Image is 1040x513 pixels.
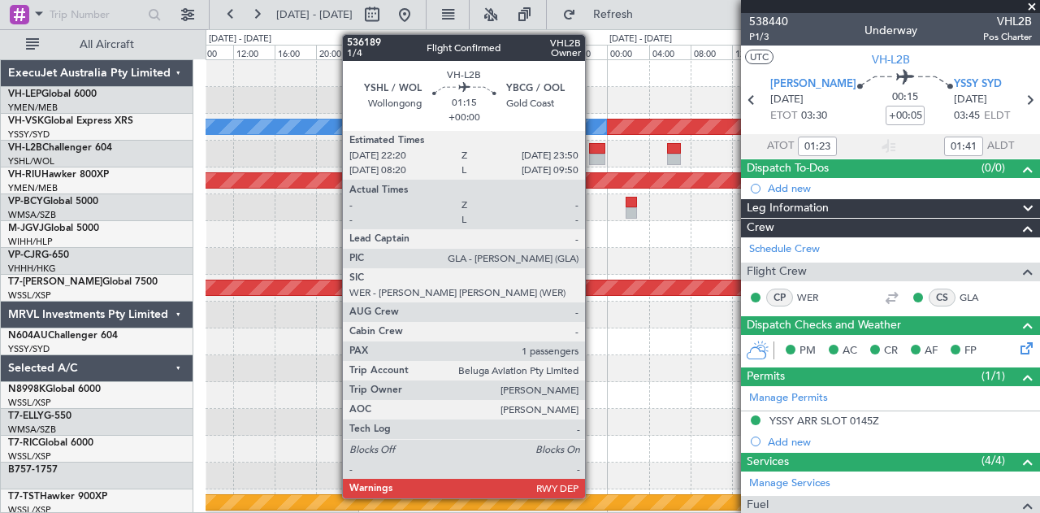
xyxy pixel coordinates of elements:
[8,465,41,475] span: B757-1
[954,76,1002,93] span: YSSY SYD
[8,116,133,126] a: VH-VSKGlobal Express XRS
[8,236,53,248] a: WIHH/HLP
[983,30,1032,44] span: Pos Charter
[8,424,56,436] a: WMSA/SZB
[8,116,44,126] span: VH-VSK
[749,241,820,258] a: Schedule Crew
[747,316,901,335] span: Dispatch Checks and Weather
[8,250,41,260] span: VP-CJR
[8,385,45,394] span: N8998K
[8,289,51,302] a: WSSL/XSP
[8,197,98,207] a: VP-BCYGlobal 5000
[8,102,58,114] a: YMEN/MEB
[984,108,1010,124] span: ELDT
[732,45,773,59] div: 12:00
[8,397,51,409] a: WSSL/XSP
[769,414,879,428] div: YSSY ARR SLOT 0145Z
[50,2,143,27] input: Trip Number
[745,50,773,64] button: UTC
[8,224,44,233] span: M-JGVJ
[649,45,691,59] div: 04:00
[747,199,829,218] span: Leg Information
[361,33,423,46] div: [DATE] - [DATE]
[609,33,672,46] div: [DATE] - [DATE]
[8,277,102,287] span: T7-[PERSON_NAME]
[607,45,648,59] div: 00:00
[747,263,807,281] span: Flight Crew
[747,453,789,472] span: Services
[798,137,837,156] input: --:--
[441,45,483,59] div: 08:00
[770,76,856,93] span: [PERSON_NAME]
[954,92,987,108] span: [DATE]
[8,263,56,275] a: VHHH/HKG
[872,51,910,68] span: VH-L2B
[8,170,41,180] span: VH-RIU
[766,289,793,306] div: CP
[8,450,51,463] a: WSSL/XSP
[8,250,69,260] a: VP-CJRG-650
[843,343,857,359] span: AC
[8,128,50,141] a: YSSY/SYD
[8,492,107,502] a: T7-TSTHawker 900XP
[8,197,43,207] span: VP-BCY
[209,33,271,46] div: [DATE] - [DATE]
[981,452,1005,469] span: (4/4)
[233,45,275,59] div: 12:00
[797,290,834,305] a: WER
[8,89,41,99] span: VH-LEP
[925,343,938,359] span: AF
[8,465,58,475] a: B757-1757
[964,343,977,359] span: FP
[691,45,732,59] div: 08:00
[987,138,1014,154] span: ALDT
[768,181,1032,195] div: Add new
[8,492,40,502] span: T7-TST
[579,9,648,20] span: Refresh
[8,343,50,355] a: YSSY/SYD
[864,22,917,39] div: Underway
[400,45,441,59] div: 04:00
[749,390,828,406] a: Manage Permits
[929,289,955,306] div: CS
[18,32,176,58] button: All Aircraft
[8,385,101,394] a: N8998KGlobal 6000
[8,155,54,167] a: YSHL/WOL
[944,137,983,156] input: --:--
[8,331,48,341] span: N604AU
[352,476,383,486] div: -
[892,89,918,106] span: 00:15
[8,143,112,153] a: VH-L2BChallenger 604
[981,159,1005,176] span: (0/0)
[770,108,797,124] span: ETOT
[316,45,357,59] div: 20:00
[352,466,383,476] div: YPDN
[8,438,93,448] a: T7-RICGlobal 6000
[42,39,171,50] span: All Aircraft
[960,290,996,305] a: GLA
[275,45,316,59] div: 16:00
[768,435,1032,449] div: Add new
[884,343,898,359] span: CR
[747,219,774,237] span: Crew
[358,45,400,59] div: 00:00
[8,209,56,221] a: WMSA/SZB
[555,2,652,28] button: Refresh
[8,170,109,180] a: VH-RIUHawker 800XP
[276,7,353,22] span: [DATE] - [DATE]
[749,476,830,492] a: Manage Services
[954,108,980,124] span: 03:45
[747,367,785,386] span: Permits
[8,411,71,421] a: T7-ELLYG-550
[383,476,415,486] div: -
[749,30,788,44] span: P1/3
[8,277,158,287] a: T7-[PERSON_NAME]Global 7500
[749,13,788,30] span: 538440
[767,138,794,154] span: ATOT
[8,411,44,421] span: T7-ELLY
[483,45,524,59] div: 12:00
[192,45,233,59] div: 08:00
[981,367,1005,385] span: (1/1)
[801,108,827,124] span: 03:30
[565,45,607,59] div: 20:00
